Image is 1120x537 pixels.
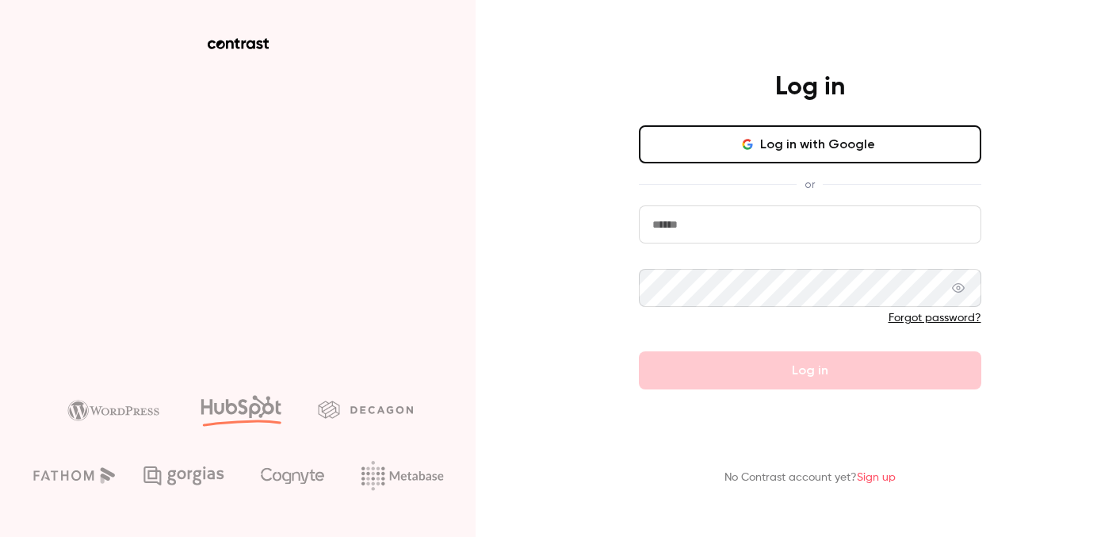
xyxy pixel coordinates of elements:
[797,176,823,193] span: or
[318,401,413,418] img: decagon
[775,71,845,103] h4: Log in
[857,472,896,483] a: Sign up
[889,313,981,324] a: Forgot password?
[724,470,896,486] p: No Contrast account yet?
[639,125,981,163] button: Log in with Google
